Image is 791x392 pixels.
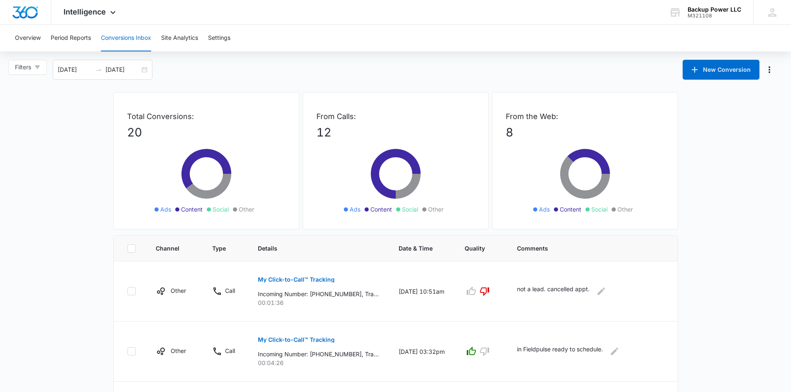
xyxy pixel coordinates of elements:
p: 8 [506,124,664,141]
span: Social [402,205,418,214]
p: My Click-to-Call™ Tracking [258,277,335,282]
button: Edit Comments [595,285,608,298]
span: Content [560,205,581,214]
p: 00:01:36 [258,298,379,307]
input: Start date [58,65,92,74]
td: [DATE] 10:51am [389,261,455,321]
span: to [96,66,102,73]
button: Manage Numbers [763,63,776,76]
span: Filters [15,63,31,72]
p: From Calls: [316,111,475,122]
span: Ads [350,205,360,214]
span: Channel [156,244,181,253]
button: Overview [15,25,41,51]
button: Period Reports [51,25,91,51]
input: End date [105,65,140,74]
p: Incoming Number: [PHONE_NUMBER], Tracking Number: [PHONE_NUMBER], Ring To: [PHONE_NUMBER], Caller... [258,290,379,298]
p: Call [225,286,235,295]
span: swap-right [96,66,102,73]
p: 00:04:26 [258,358,379,367]
button: Site Analytics [161,25,198,51]
p: Other [171,346,186,355]
span: Ads [539,205,550,214]
span: Social [591,205,607,214]
div: account id [688,13,741,19]
span: Social [213,205,229,214]
p: not a lead. cancelled appt. [517,285,590,298]
p: From the Web: [506,111,664,122]
span: Quality [465,244,485,253]
span: Content [370,205,392,214]
p: 12 [316,124,475,141]
span: Other [428,205,443,214]
button: My Click-to-Call™ Tracking [258,270,335,290]
button: Edit Comments [608,345,621,358]
div: account name [688,6,741,13]
button: New Conversion [683,60,759,80]
p: in Fieldpulse ready to schedule. [517,345,603,358]
button: Conversions Inbox [101,25,151,51]
button: Settings [208,25,230,51]
p: Call [225,346,235,355]
span: Content [181,205,203,214]
p: Incoming Number: [PHONE_NUMBER], Tracking Number: [PHONE_NUMBER], Ring To: [PHONE_NUMBER], Caller... [258,350,379,358]
p: Other [171,286,186,295]
p: Total Conversions: [127,111,286,122]
span: Ads [160,205,171,214]
button: Filters [8,60,47,75]
span: Other [617,205,633,214]
p: My Click-to-Call™ Tracking [258,337,335,343]
span: Other [239,205,254,214]
span: Intelligence [64,7,106,16]
span: Comments [517,244,652,253]
button: My Click-to-Call™ Tracking [258,330,335,350]
span: Details [258,244,367,253]
td: [DATE] 03:32pm [389,321,455,382]
span: Date & Time [399,244,433,253]
span: Type [212,244,226,253]
p: 20 [127,124,286,141]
